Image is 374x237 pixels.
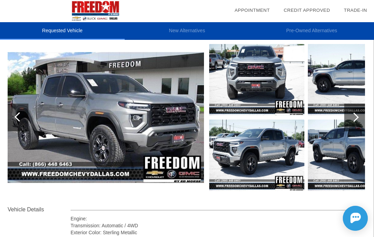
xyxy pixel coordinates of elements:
li: Pre-Owned Alternatives [249,22,374,40]
img: 2.jpg [209,44,304,115]
div: Transmission: Automatic / 4WD [71,222,364,229]
li: New Alternatives [125,22,249,40]
iframe: Chat Assistance [312,200,374,237]
div: Vehicle Details [8,205,71,214]
a: Trade-In [344,8,367,13]
img: 1.jpg [8,52,204,183]
img: 3.jpg [209,120,304,191]
a: Appointment [234,8,270,13]
div: Exterior Color: Sterling Metallic [71,229,364,236]
a: Credit Approved [284,8,330,13]
div: Engine: [71,215,364,222]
